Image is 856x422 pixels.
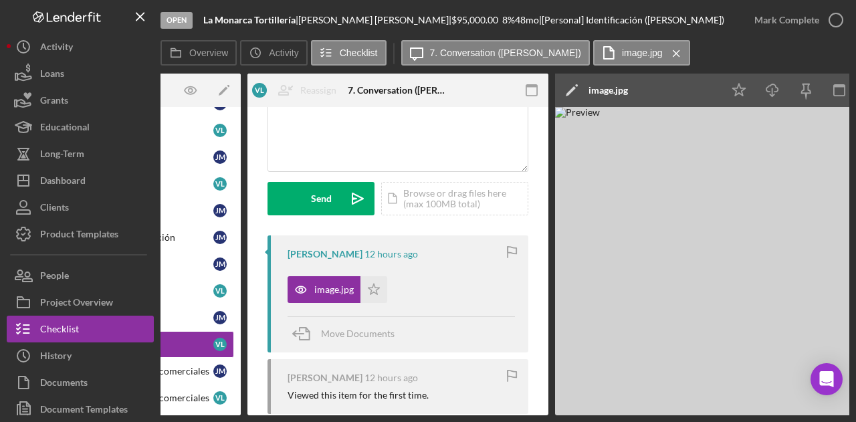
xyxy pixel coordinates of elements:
label: image.jpg [622,47,663,58]
div: V L [213,338,227,351]
div: Open [160,12,193,29]
div: J M [213,364,227,378]
button: Educational [7,114,154,140]
div: $95,000.00 [451,15,502,25]
div: Checklist [40,316,79,346]
div: [PERSON_NAME] [288,373,362,383]
button: Activity [7,33,154,60]
div: [PERSON_NAME] [288,249,362,259]
div: | [Personal] Identificación ([PERSON_NAME]) [539,15,724,25]
button: Mark Complete [741,7,849,33]
div: V L [213,177,227,191]
div: V L [213,284,227,298]
button: Long-Term [7,140,154,167]
div: V L [213,124,227,137]
div: 7. Conversation ([PERSON_NAME]) [348,85,448,96]
div: Viewed this item for the first time. [288,390,429,401]
div: J M [213,231,227,244]
div: image.jpg [314,284,354,295]
div: Open Intercom Messenger [811,363,843,395]
button: Overview [160,40,237,66]
label: 7. Conversation ([PERSON_NAME]) [430,47,581,58]
span: Move Documents [321,328,395,339]
button: History [7,342,154,369]
time: 2025-08-20 04:34 [364,373,418,383]
button: image.jpg [593,40,690,66]
div: Dashboard [40,167,86,197]
label: Activity [269,47,298,58]
div: J M [213,257,227,271]
button: People [7,262,154,289]
button: Activity [240,40,307,66]
div: Activity [40,33,73,64]
div: V L [252,83,267,98]
div: [PERSON_NAME] [PERSON_NAME] | [298,15,451,25]
div: Clients [40,194,69,224]
label: Checklist [340,47,378,58]
div: Send [311,182,332,215]
div: 48 mo [515,15,539,25]
button: Send [267,182,374,215]
button: image.jpg [288,276,387,303]
div: Grants [40,87,68,117]
div: J M [213,150,227,164]
button: Product Templates [7,221,154,247]
button: Clients [7,194,154,221]
button: Dashboard [7,167,154,194]
button: Checklist [311,40,387,66]
button: Loans [7,60,154,87]
button: VLReassign [245,77,350,104]
div: People [40,262,69,292]
div: Project Overview [40,289,113,319]
button: Checklist [7,316,154,342]
b: La Monarca Tortillería [203,14,296,25]
time: 2025-08-20 04:37 [364,249,418,259]
div: Documents [40,369,88,399]
div: Educational [40,114,90,144]
button: Grants [7,87,154,114]
label: Overview [189,47,228,58]
div: J M [213,204,227,217]
div: image.jpg [588,85,628,96]
div: Long-Term [40,140,84,171]
button: Documents [7,369,154,396]
div: Loans [40,60,64,90]
div: J M [213,311,227,324]
div: History [40,342,72,373]
button: 7. Conversation ([PERSON_NAME]) [401,40,590,66]
div: Product Templates [40,221,118,251]
button: Project Overview [7,289,154,316]
div: Mark Complete [754,7,819,33]
div: | [203,15,298,25]
div: V L [213,391,227,405]
div: Reassign [300,77,336,104]
div: 8 % [502,15,515,25]
button: Move Documents [288,317,408,350]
